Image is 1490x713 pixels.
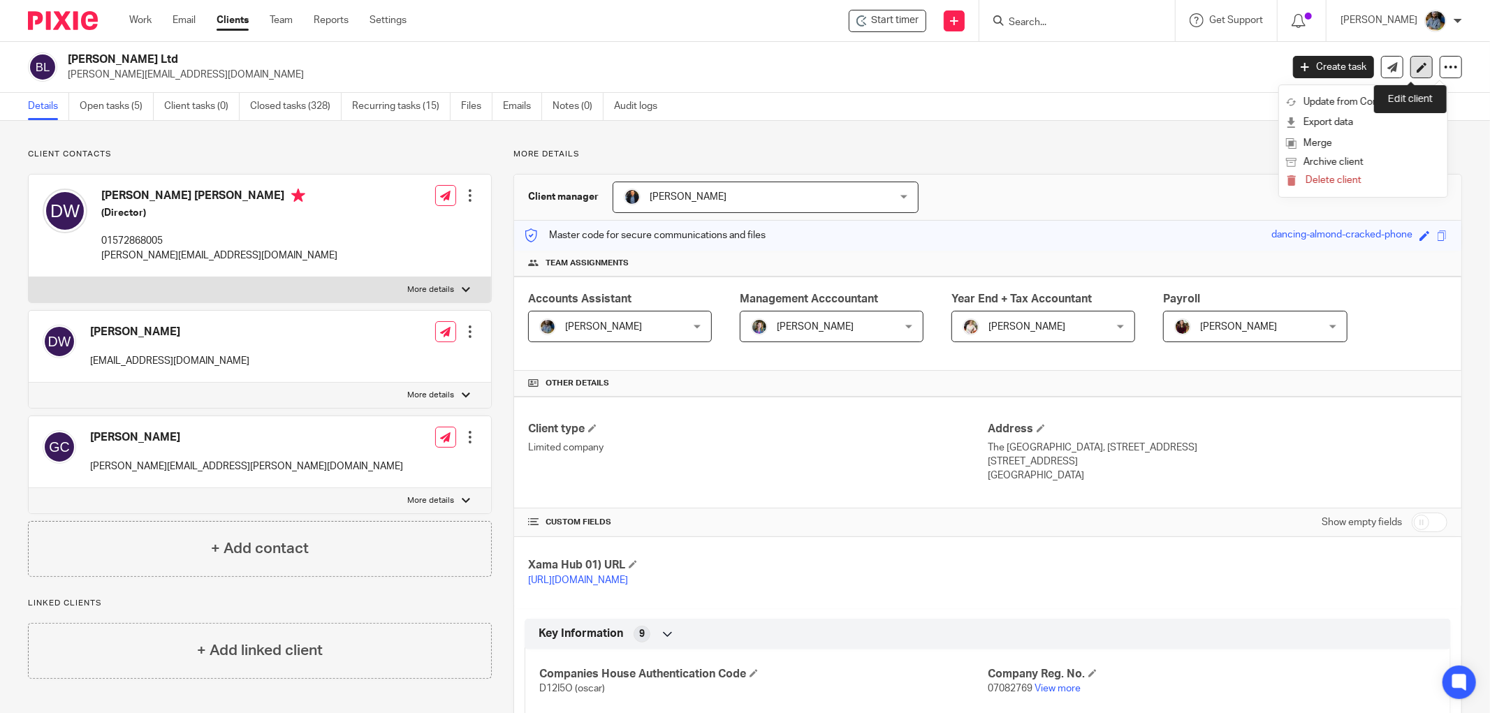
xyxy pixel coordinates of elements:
[314,13,349,27] a: Reports
[988,441,1447,455] p: The [GEOGRAPHIC_DATA], [STREET_ADDRESS]
[565,322,642,332] span: [PERSON_NAME]
[539,318,556,335] img: Jaskaran%20Singh.jpeg
[871,13,919,28] span: Start timer
[1341,13,1417,27] p: [PERSON_NAME]
[101,249,337,263] p: [PERSON_NAME][EMAIL_ADDRESS][DOMAIN_NAME]
[68,68,1272,82] p: [PERSON_NAME][EMAIL_ADDRESS][DOMAIN_NAME]
[539,684,605,693] span: D12I5O (oscar)
[951,293,1092,304] span: Year End + Tax Accountant
[988,455,1447,469] p: [STREET_ADDRESS]
[528,293,631,304] span: Accounts Assistant
[988,667,1436,682] h4: Company Reg. No.
[43,325,76,358] img: svg%3E
[129,13,152,27] a: Work
[43,189,87,233] img: svg%3E
[988,422,1447,436] h4: Address
[988,322,1065,332] span: [PERSON_NAME]
[1174,318,1191,335] img: MaxAcc_Sep21_ElliDeanPhoto_030.jpg
[528,517,988,528] h4: CUSTOM FIELDS
[624,189,641,205] img: martin-hickman.jpg
[352,93,451,120] a: Recurring tasks (15)
[849,10,926,32] div: Bolin Webb Ltd
[1209,15,1263,25] span: Get Support
[1035,684,1081,693] a: View more
[546,258,629,269] span: Team assignments
[408,284,455,295] p: More details
[1306,175,1361,185] span: Delete client
[539,626,623,641] span: Key Information
[291,189,305,203] i: Primary
[90,430,403,445] h4: [PERSON_NAME]
[1286,92,1440,112] a: Update from Companies House
[1286,172,1440,190] button: Delete client
[1286,133,1440,154] a: Merge
[503,93,542,120] a: Emails
[988,684,1032,693] span: 07082769
[80,93,154,120] a: Open tasks (5)
[1163,293,1200,304] span: Payroll
[528,190,599,204] h3: Client manager
[777,322,854,332] span: [PERSON_NAME]
[28,149,492,160] p: Client contacts
[963,318,979,335] img: Kayleigh%20Henson.jpeg
[1271,228,1412,244] div: dancing-almond-cracked-phone
[370,13,407,27] a: Settings
[90,325,249,339] h4: [PERSON_NAME]
[525,228,766,242] p: Master code for secure communications and files
[614,93,668,120] a: Audit logs
[528,422,988,436] h4: Client type
[553,93,604,120] a: Notes (0)
[740,293,878,304] span: Management Acccountant
[28,52,57,82] img: svg%3E
[546,378,609,389] span: Other details
[1322,515,1402,529] label: Show empty fields
[639,627,645,641] span: 9
[528,575,628,585] a: [URL][DOMAIN_NAME]
[28,93,69,120] a: Details
[1200,322,1277,332] span: [PERSON_NAME]
[751,318,768,335] img: 1530183611242%20(1).jpg
[650,192,726,202] span: [PERSON_NAME]
[528,441,988,455] p: Limited company
[408,495,455,506] p: More details
[90,354,249,368] p: [EMAIL_ADDRESS][DOMAIN_NAME]
[90,460,403,473] p: [PERSON_NAME][EMAIL_ADDRESS][PERSON_NAME][DOMAIN_NAME]
[164,93,240,120] a: Client tasks (0)
[43,430,76,464] img: svg%3E
[68,52,1031,67] h2: [PERSON_NAME] Ltd
[217,13,249,27] a: Clients
[528,558,988,573] h4: Xama Hub 01) URL
[1286,154,1440,172] button: Archive client
[461,93,492,120] a: Files
[1424,10,1447,32] img: Jaskaran%20Singh.jpeg
[101,206,337,220] h5: (Director)
[270,13,293,27] a: Team
[1286,112,1440,133] a: Export data
[28,11,98,30] img: Pixie
[101,189,337,206] h4: [PERSON_NAME] [PERSON_NAME]
[101,234,337,248] p: 01572868005
[197,640,323,661] h4: + Add linked client
[988,469,1447,483] p: [GEOGRAPHIC_DATA]
[250,93,342,120] a: Closed tasks (328)
[173,13,196,27] a: Email
[211,538,309,559] h4: + Add contact
[539,667,988,682] h4: Companies House Authentication Code
[28,598,492,609] p: Linked clients
[1007,17,1133,29] input: Search
[513,149,1462,160] p: More details
[1293,56,1374,78] a: Create task
[408,390,455,401] p: More details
